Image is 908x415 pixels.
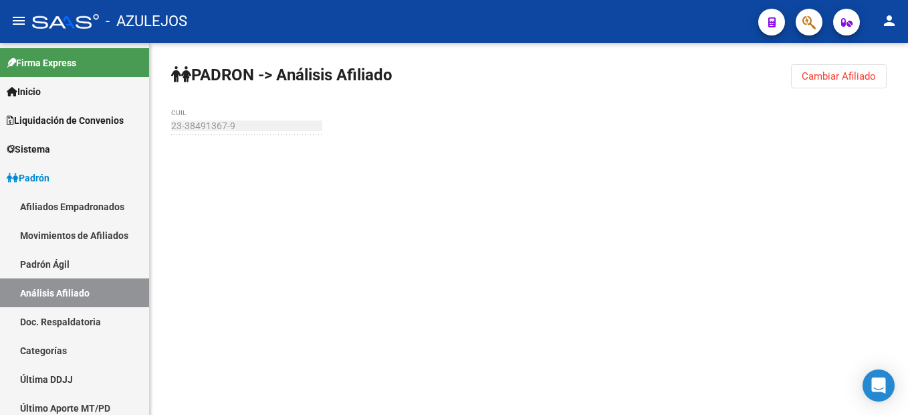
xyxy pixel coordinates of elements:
span: Padrón [7,171,49,185]
div: Open Intercom Messenger [863,369,895,402]
span: Sistema [7,142,50,157]
strong: PADRON -> Análisis Afiliado [171,66,392,84]
span: Inicio [7,84,41,99]
button: Cambiar Afiliado [791,64,887,88]
mat-icon: menu [11,13,27,29]
span: Liquidación de Convenios [7,113,124,128]
span: Firma Express [7,56,76,70]
mat-icon: person [881,13,897,29]
span: - AZULEJOS [106,7,187,36]
span: Cambiar Afiliado [802,70,876,82]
